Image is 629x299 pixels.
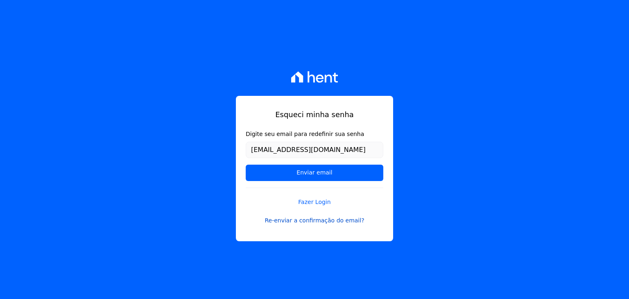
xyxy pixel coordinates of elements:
h1: Esqueci minha senha [246,109,383,120]
a: Re-enviar a confirmação do email? [246,216,383,225]
input: Email [246,142,383,158]
input: Enviar email [246,165,383,181]
a: Fazer Login [246,188,383,206]
label: Digite seu email para redefinir sua senha [246,130,383,138]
